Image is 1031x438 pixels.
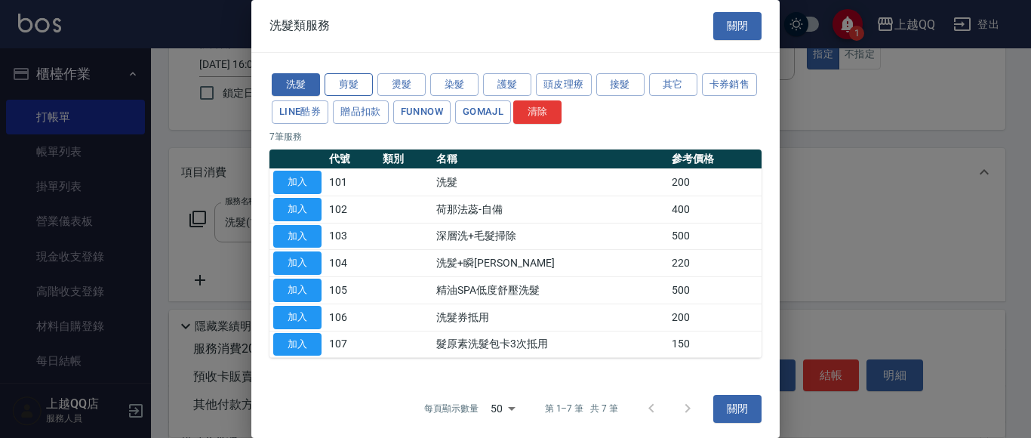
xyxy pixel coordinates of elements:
td: 101 [325,169,379,196]
button: 洗髮 [272,73,320,97]
p: 第 1–7 筆 共 7 筆 [545,402,618,415]
td: 洗髮 [432,169,668,196]
button: 頭皮理療 [536,73,592,97]
td: 107 [325,331,379,358]
td: 深層洗+毛髮掃除 [432,223,668,250]
td: 220 [668,250,762,277]
td: 150 [668,331,762,358]
span: 洗髮類服務 [269,18,330,33]
button: 贈品扣款 [333,100,389,124]
button: 接髮 [596,73,645,97]
th: 參考價格 [668,150,762,169]
button: 染髮 [430,73,479,97]
button: 加入 [273,306,322,329]
button: 剪髮 [325,73,373,97]
td: 200 [668,304,762,331]
button: 加入 [273,333,322,356]
th: 代號 [325,150,379,169]
button: 卡券銷售 [702,73,758,97]
button: 加入 [273,279,322,302]
td: 精油SPA低度舒壓洗髮 [432,277,668,304]
td: 500 [668,223,762,250]
td: 103 [325,223,379,250]
td: 102 [325,196,379,223]
button: GOMAJL [455,100,511,124]
button: 燙髮 [377,73,426,97]
button: LINE酷券 [272,100,328,124]
button: 清除 [513,100,562,124]
button: 關閉 [713,395,762,423]
td: 105 [325,277,379,304]
td: 荷那法蕊-自備 [432,196,668,223]
td: 500 [668,277,762,304]
td: 洗髪+瞬[PERSON_NAME] [432,250,668,277]
div: 50 [485,388,521,429]
button: 關閉 [713,12,762,40]
td: 400 [668,196,762,223]
td: 106 [325,304,379,331]
button: 其它 [649,73,697,97]
button: FUNNOW [393,100,451,124]
button: 護髮 [483,73,531,97]
th: 類別 [379,150,432,169]
td: 洗髮券抵用 [432,304,668,331]
button: 加入 [273,171,322,194]
td: 104 [325,250,379,277]
th: 名稱 [432,150,668,169]
p: 7 筆服務 [269,130,762,143]
td: 髮原素洗髮包卡3次抵用 [432,331,668,358]
td: 200 [668,169,762,196]
button: 加入 [273,198,322,221]
p: 每頁顯示數量 [424,402,479,415]
button: 加入 [273,225,322,248]
button: 加入 [273,251,322,275]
